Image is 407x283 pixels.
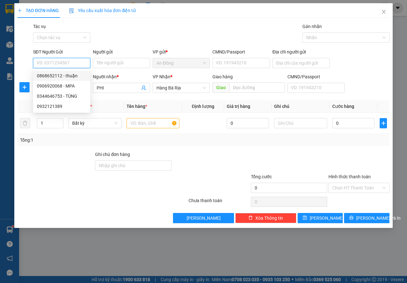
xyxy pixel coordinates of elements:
[127,104,147,109] span: Tên hàng
[53,33,100,42] div: 30.000
[272,100,330,113] th: Ghi chú
[95,160,172,171] input: Ghi chú đơn hàng
[54,6,70,13] span: Nhận:
[310,215,344,222] span: [PERSON_NAME]
[127,118,180,128] input: VD: Bàn, Ghế
[54,21,99,30] div: 0983790882
[248,216,253,221] span: delete
[33,101,90,111] div: 0932121389
[20,85,29,90] span: plus
[173,213,234,223] button: [PERSON_NAME]
[156,83,206,93] span: Hàng Bà Rịa
[212,74,233,79] span: Giao hàng
[19,82,30,92] button: plus
[37,93,86,100] div: 0344646753 - TÙNG
[33,81,90,91] div: 0906920068 - MPA
[356,215,401,222] span: [PERSON_NAME] và In
[53,35,59,42] span: C :
[227,118,269,128] input: 0
[37,103,86,110] div: 0932121389
[54,13,99,21] div: TUẤN
[17,8,59,13] span: TẠO ĐƠN HÀNG
[375,3,393,21] button: Close
[93,48,150,55] div: Người gửi
[5,5,50,13] div: An Đông
[153,48,210,55] div: VP gửi
[69,8,74,13] img: icon
[251,174,272,179] span: Tổng cước
[227,104,250,109] span: Giá trị hàng
[255,215,283,222] span: Xóa Thông tin
[380,118,387,128] button: plus
[69,8,136,13] span: Yêu cầu xuất hóa đơn điện tử
[188,197,250,208] div: Chưa thanh toán
[5,21,50,30] div: 0764556768
[272,58,330,68] input: Địa chỉ của người gửi
[5,13,50,21] div: phong
[20,137,158,144] div: Tổng: 1
[298,213,343,223] button: save[PERSON_NAME]
[153,74,170,79] span: VP Nhận
[33,91,90,101] div: 0344646753 - TÙNG
[95,152,130,157] label: Ghi chú đơn hàng
[33,71,90,81] div: 0868652112 - thuận
[229,82,285,93] input: Dọc đường
[5,6,15,13] span: Gửi:
[33,48,90,55] div: SĐT Người Gửi
[37,82,86,89] div: 0906920068 - MPA
[93,73,150,80] div: Người nhận
[303,216,307,221] span: save
[187,215,221,222] span: [PERSON_NAME]
[5,46,99,54] div: Tên hàng: GÓI ĐEN ( : 1 )
[302,24,322,29] label: Gán nhãn
[212,82,229,93] span: Giao
[344,213,390,223] button: printer[PERSON_NAME] và In
[332,104,354,109] span: Cước hàng
[33,24,46,29] label: Tác vụ
[349,216,354,221] span: printer
[235,213,296,223] button: deleteXóa Thông tin
[192,104,214,109] span: Định lượng
[20,118,30,128] button: delete
[37,72,86,79] div: 0868652112 - thuận
[17,8,22,13] span: plus
[54,5,99,13] div: Bình Giã
[212,48,270,55] div: CMND/Passport
[71,46,80,54] span: SL
[381,9,386,14] span: close
[72,118,118,128] span: Bất kỳ
[272,48,330,55] div: Địa chỉ người gửi
[287,73,345,80] div: CMND/Passport
[141,85,146,90] span: user-add
[380,121,387,126] span: plus
[328,174,371,179] label: Hình thức thanh toán
[274,118,327,128] input: Ghi Chú
[156,58,206,68] span: An Đông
